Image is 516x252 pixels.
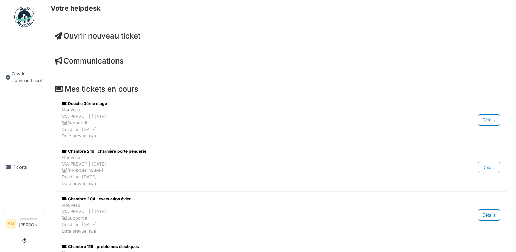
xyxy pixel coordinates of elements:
[62,101,430,107] div: Douche 3ème étage
[62,148,430,154] div: Chambre 216 : charnière porte penderie
[478,114,500,125] div: Détails
[62,154,430,187] div: Nouveau MA PREVOT | [DATE] [PERSON_NAME] Deadline: [DATE] Date prévue: n/a
[55,84,507,93] h4: Mes tickets en cours
[478,209,500,221] div: Détails
[3,31,46,124] a: Ouvrir nouveau ticket
[51,4,101,12] h6: Votre helpdesk
[12,164,43,170] span: Tickets
[19,216,43,231] li: [PERSON_NAME]
[62,196,430,202] div: Chambre 204 : évacuation évier
[60,99,502,141] a: Douche 3ème étage NouveauMA PREVOT | [DATE] Support ItDeadline: [DATE]Date prévue: n/a Détails
[55,31,140,40] a: Ouvrir nouveau ticket
[478,162,500,173] div: Détails
[62,202,430,234] div: Nouveau MA PREVOT | [DATE] Support It Deadline: [DATE] Date prévue: n/a
[12,71,43,83] span: Ouvrir nouveau ticket
[60,147,502,188] a: Chambre 216 : charnière porte penderie NouveauMA PREVOT | [DATE] [PERSON_NAME]Deadline: [DATE]Dat...
[62,244,430,250] div: Chambre 116 : problèmes électiques
[6,219,16,229] li: AD
[3,124,46,210] a: Tickets
[14,7,34,27] img: Badge_color-CXgf-gQk.svg
[6,216,43,232] a: AD Demandeur[PERSON_NAME]
[62,107,430,139] div: Nouveau MA PREVOT | [DATE] Support It Deadline: [DATE] Date prévue: n/a
[19,216,43,221] div: Demandeur
[55,56,507,65] h4: Communications
[60,194,502,236] a: Chambre 204 : évacuation évier NouveauMA PREVOT | [DATE] Support ItDeadline: [DATE]Date prévue: n...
